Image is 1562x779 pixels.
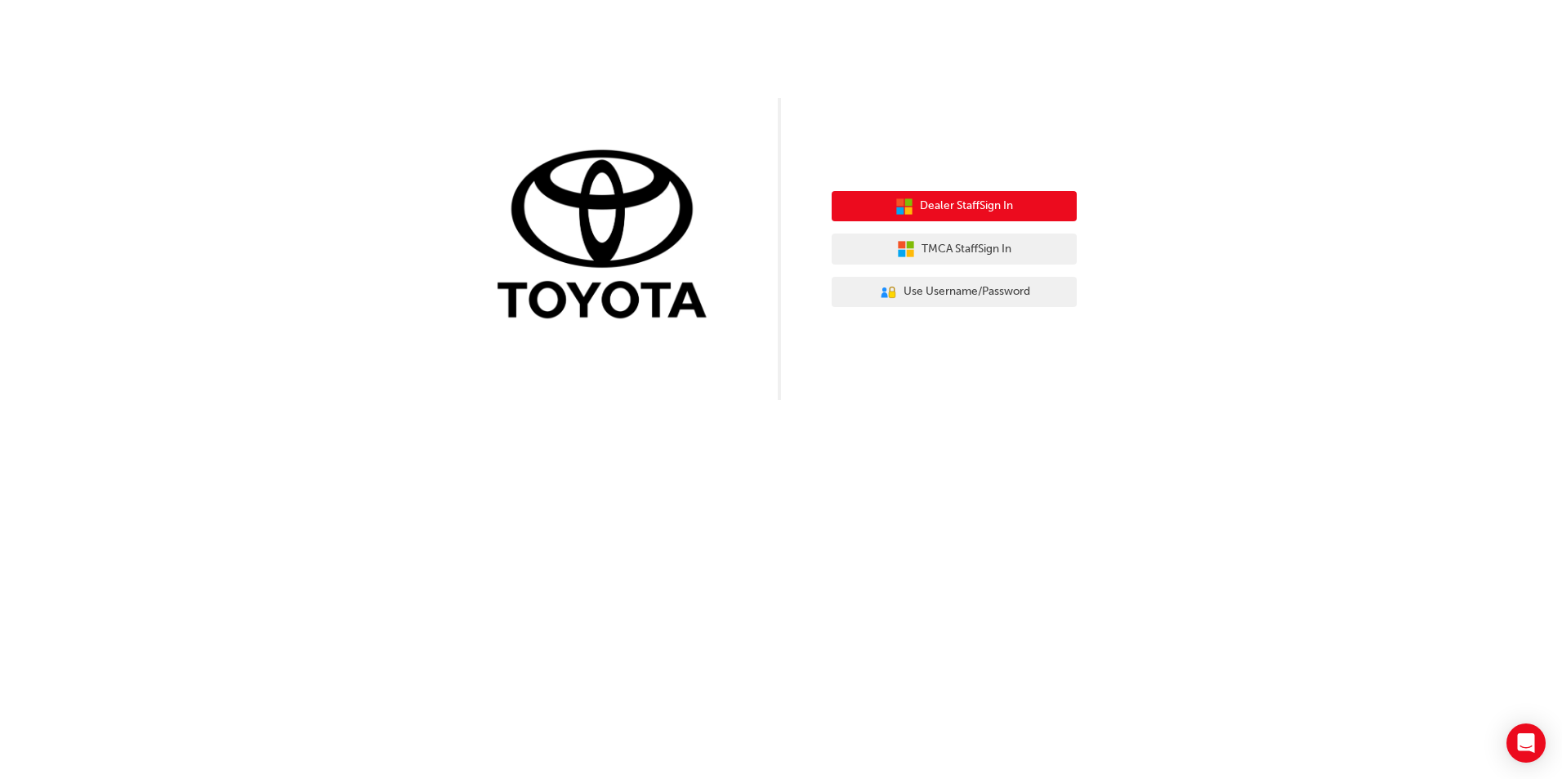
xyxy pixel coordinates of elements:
span: TMCA Staff Sign In [922,240,1011,259]
img: Trak [485,146,730,327]
button: TMCA StaffSign In [832,234,1077,265]
span: Use Username/Password [904,283,1030,301]
span: Dealer Staff Sign In [920,197,1013,216]
button: Dealer StaffSign In [832,191,1077,222]
button: Use Username/Password [832,277,1077,308]
div: Open Intercom Messenger [1506,723,1546,763]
